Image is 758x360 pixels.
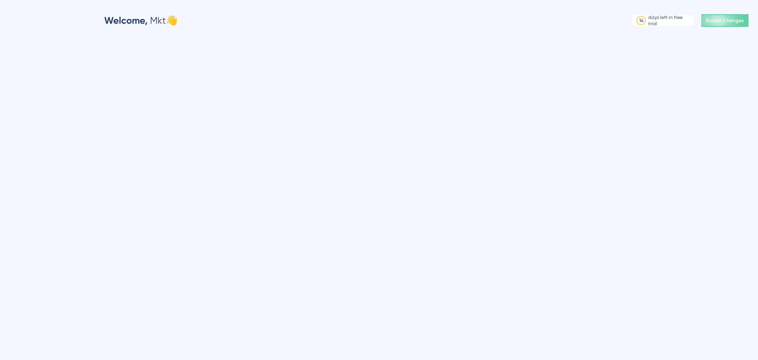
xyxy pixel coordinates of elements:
[706,17,744,24] span: Publish Changes
[648,14,692,27] div: days left in free trial
[104,15,148,26] span: Welcome,
[701,14,749,27] button: Publish Changes
[104,14,178,27] div: Mkt 👋
[639,17,644,24] div: 14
